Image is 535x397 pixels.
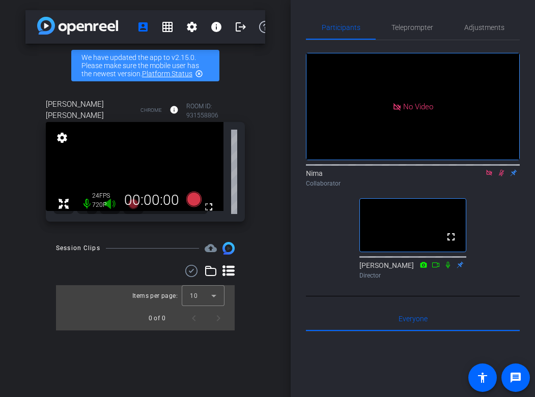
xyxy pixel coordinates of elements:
mat-icon: message [510,372,522,384]
button: Next page [206,306,231,330]
div: 0 of 0 [149,313,165,323]
a: Platform Status [142,70,192,78]
div: We have updated the app to v2.15.0. Please make sure the mobile user has the newest version. [71,50,219,81]
span: Chrome [140,106,162,114]
span: Participants [322,24,360,31]
mat-icon: fullscreen [203,201,215,213]
div: Director [359,271,466,280]
mat-icon: info [210,21,222,33]
mat-icon: account_box [137,21,149,33]
mat-icon: highlight_off [195,70,203,78]
mat-icon: settings [55,132,69,144]
mat-icon: cloud_upload [205,242,217,254]
img: Session clips [222,242,235,254]
mat-icon: info [170,105,179,114]
span: Teleprompter [391,24,433,31]
span: Adjustments [464,24,504,31]
mat-icon: accessibility [476,372,489,384]
img: app-logo [37,17,118,35]
span: Everyone [399,315,428,322]
span: FPS [99,192,110,199]
span: Destinations for your clips [205,242,217,254]
div: Collaborator [306,179,520,188]
mat-icon: fullscreen [445,231,457,243]
div: 00:00:00 [118,192,186,209]
span: [PERSON_NAME] [PERSON_NAME] [46,99,138,121]
mat-icon: logout [235,21,247,33]
div: 24 [92,192,118,200]
div: Session Clips [56,243,100,253]
mat-icon: grid_on [161,21,174,33]
button: Previous page [182,306,206,330]
div: Items per page: [132,291,178,301]
span: No Video [403,102,433,111]
mat-icon: settings [186,21,198,33]
div: [PERSON_NAME] [359,260,466,280]
div: 720P [92,201,118,209]
div: Nima [306,168,520,188]
div: ROOM ID: 931558806 [186,102,235,120]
